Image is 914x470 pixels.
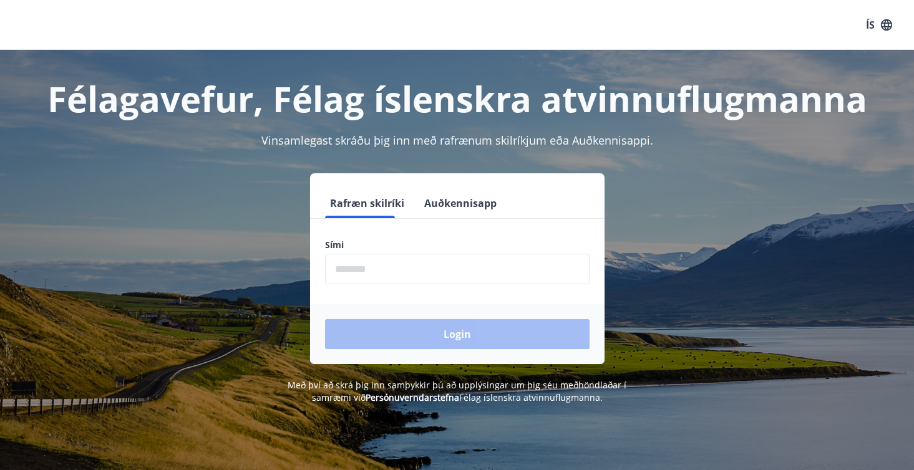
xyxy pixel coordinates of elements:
button: Rafræn skilríki [325,188,409,218]
span: Vinsamlegast skráðu þig inn með rafrænum skilríkjum eða Auðkennisappi. [261,133,653,148]
label: Sími [325,239,590,251]
span: Með því að skrá þig inn samþykkir þú að upplýsingar um þig séu meðhöndlaðar í samræmi við Félag í... [288,379,626,403]
a: Persónuverndarstefna [366,391,459,403]
button: Auðkennisapp [419,188,502,218]
h1: Félagavefur, Félag íslenskra atvinnuflugmanna [23,75,892,122]
button: ÍS [859,14,899,36]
